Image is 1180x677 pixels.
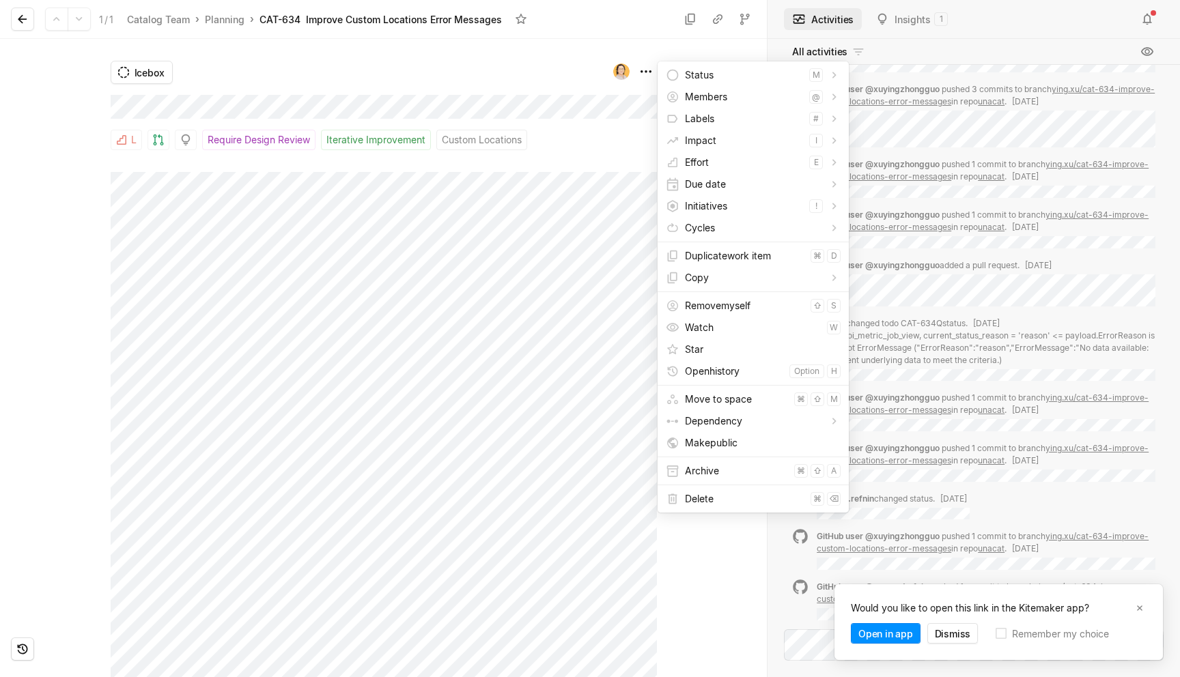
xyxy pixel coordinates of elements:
[685,338,841,360] span: Star
[685,64,804,86] span: Status
[685,217,823,239] span: Cycles
[809,112,823,126] kbd: #
[1012,626,1109,641] span: Remember my choice
[685,360,784,382] span: Open history
[685,195,804,217] span: Initiatives
[685,245,805,267] span: Duplicate work item
[685,488,805,510] span: Delete
[685,317,821,338] span: Watch
[685,267,823,289] span: Copy
[685,152,804,173] span: Effort
[827,364,841,378] kbd: h
[827,321,841,334] kbd: w
[794,464,808,478] kbd: ⌘
[927,623,979,644] button: Dismiss
[685,86,804,108] span: Members
[685,108,804,130] span: Labels
[811,299,824,313] kbd: ⇧
[811,249,824,263] kbd: ⌘
[685,388,789,410] span: Move to space
[685,130,804,152] span: Impact
[685,460,789,482] span: Archive
[811,464,824,478] kbd: ⇧
[789,364,824,378] kbd: option
[827,299,841,313] kbd: s
[811,392,824,406] kbd: ⇧
[685,437,737,448] span: Make public
[811,492,824,506] kbd: ⌘
[685,410,823,432] span: Dependency
[851,601,1130,615] div: Would you like to open this link in the Kitemaker app?
[809,68,823,82] kbd: m
[809,199,823,213] kbd: !
[809,134,823,147] kbd: i
[851,623,921,644] button: Open in app
[827,492,841,506] kbd: ⌫
[809,90,823,104] kbd: @
[827,464,841,478] kbd: a
[827,392,841,406] kbd: m
[827,249,841,263] kbd: d
[685,173,823,195] span: Due date
[685,295,805,317] span: Remove myself
[809,156,823,169] kbd: e
[794,392,808,406] kbd: ⌘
